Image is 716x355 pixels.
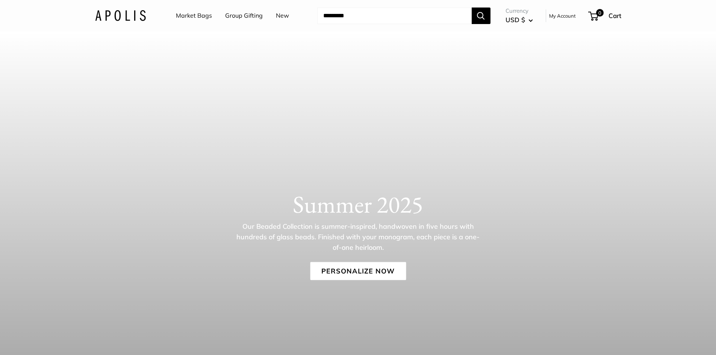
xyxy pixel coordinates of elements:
a: Personalize Now [310,262,406,280]
span: 0 [596,9,603,17]
span: Currency [506,6,533,16]
a: Market Bags [176,10,212,21]
button: Search [472,8,490,24]
span: Cart [609,12,621,20]
input: Search... [317,8,472,24]
a: My Account [549,11,576,20]
a: 0 Cart [589,10,621,22]
img: Apolis [95,10,146,21]
p: Our Beaded Collection is summer-inspired, handwoven in five hours with hundreds of glass beads. F... [236,221,480,252]
span: USD $ [506,16,525,24]
a: New [276,10,289,21]
h1: Summer 2025 [95,190,621,218]
a: Group Gifting [225,10,263,21]
button: USD $ [506,14,533,26]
